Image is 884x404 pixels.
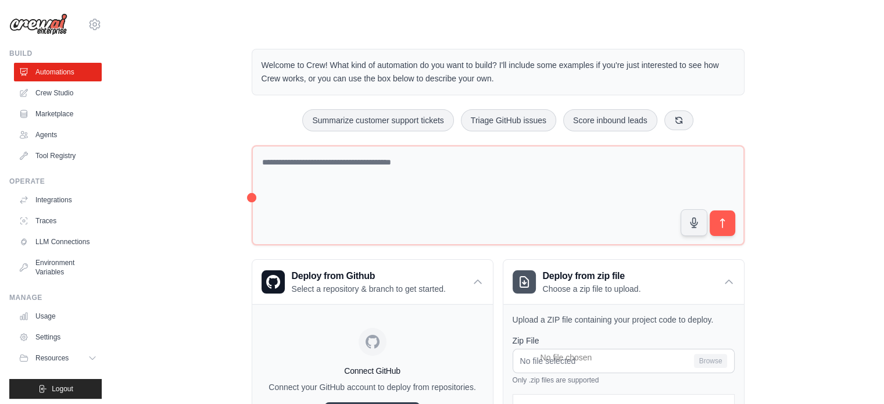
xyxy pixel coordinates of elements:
p: Upload a ZIP file containing your project code to deploy. [513,314,735,326]
h3: Deploy from zip file [543,269,641,283]
div: Operate [9,177,102,186]
a: Tool Registry [14,146,102,165]
button: Resources [14,349,102,367]
span: Logout [52,384,73,394]
span: Resources [35,353,69,363]
div: Manage [9,293,102,302]
a: Marketplace [14,105,102,123]
a: Agents [14,126,102,144]
button: Summarize customer support tickets [302,109,453,131]
p: Select a repository & branch to get started. [292,283,446,295]
div: Build [9,49,102,58]
a: Environment Variables [14,253,102,281]
p: Choose a zip file to upload. [543,283,641,295]
input: No file selected Browse [513,349,735,373]
h4: Connect GitHub [262,365,484,377]
button: Logout [9,379,102,399]
a: Traces [14,212,102,230]
h3: Deploy from Github [292,269,446,283]
button: Score inbound leads [563,109,657,131]
a: Settings [14,328,102,346]
p: Only .zip files are supported [513,376,735,385]
p: Connect your GitHub account to deploy from repositories. [262,381,484,393]
img: Logo [9,13,67,35]
button: Triage GitHub issues [461,109,556,131]
a: Crew Studio [14,84,102,102]
label: Zip File [513,335,735,346]
a: Automations [14,63,102,81]
p: Welcome to Crew! What kind of automation do you want to build? I'll include some examples if you'... [262,59,735,85]
a: Integrations [14,191,102,209]
a: LLM Connections [14,233,102,251]
a: Usage [14,307,102,326]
